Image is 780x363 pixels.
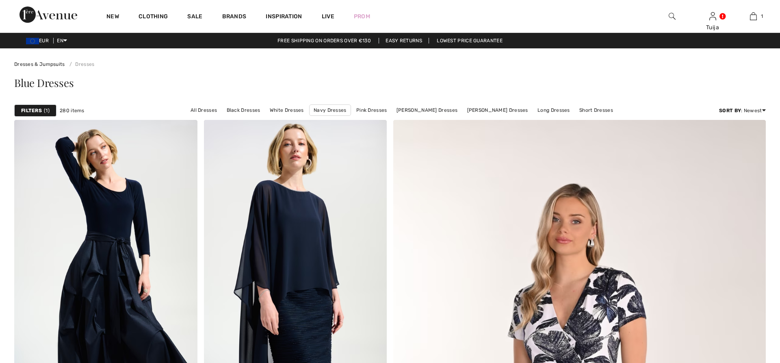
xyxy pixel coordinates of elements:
[26,38,52,43] span: EUR
[19,7,77,23] img: 1ère Avenue
[60,107,84,114] span: 280 items
[14,61,65,67] a: Dresses & Jumpsuits
[354,12,370,21] a: Prom
[139,13,168,22] a: Clothing
[575,105,617,115] a: Short Dresses
[379,38,429,43] a: Easy Returns
[463,105,532,115] a: [PERSON_NAME] Dresses
[750,11,757,21] img: My Bag
[709,12,716,20] a: Sign In
[266,13,302,22] span: Inspiration
[14,76,74,90] span: Blue Dresses
[57,38,67,43] span: EN
[271,38,377,43] a: Free shipping on orders over €130
[719,107,766,114] div: : Newest
[322,12,334,21] a: Live
[719,108,741,113] strong: Sort By
[266,105,308,115] a: White Dresses
[392,105,461,115] a: [PERSON_NAME] Dresses
[352,105,391,115] a: Pink Dresses
[21,107,42,114] strong: Filters
[222,13,247,22] a: Brands
[309,104,351,116] a: Navy Dresses
[187,13,202,22] a: Sale
[186,105,221,115] a: All Dresses
[66,61,94,67] a: Dresses
[106,13,119,22] a: New
[26,38,39,44] img: Euro
[709,11,716,21] img: My Info
[761,13,763,20] span: 1
[693,23,732,32] div: Tuija
[669,11,676,21] img: search the website
[733,11,773,21] a: 1
[223,105,264,115] a: Black Dresses
[728,302,772,322] iframe: Opens a widget where you can find more information
[430,38,509,43] a: Lowest Price Guarantee
[533,105,574,115] a: Long Dresses
[44,107,50,114] span: 1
